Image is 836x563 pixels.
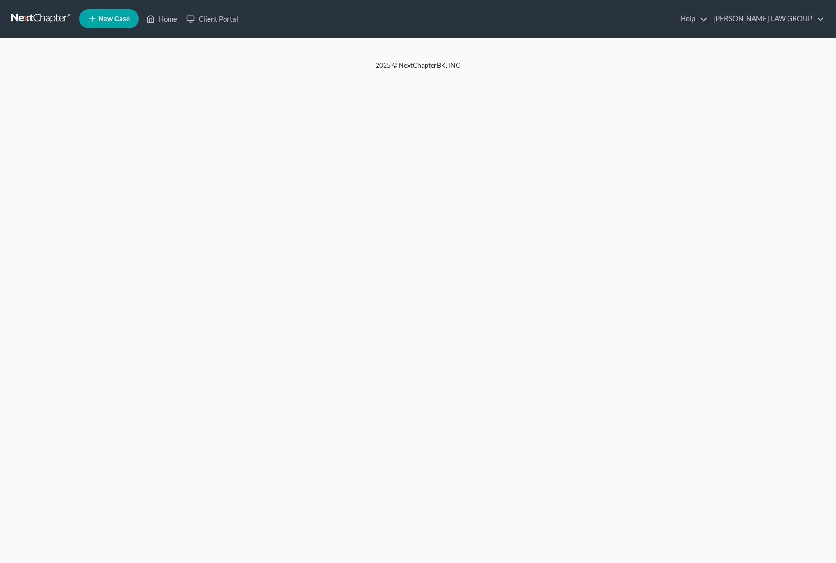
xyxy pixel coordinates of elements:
[182,10,243,27] a: Client Portal
[150,61,686,78] div: 2025 © NextChapterBK, INC
[79,9,139,28] new-legal-case-button: New Case
[708,10,824,27] a: [PERSON_NAME] LAW GROUP
[142,10,182,27] a: Home
[676,10,707,27] a: Help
